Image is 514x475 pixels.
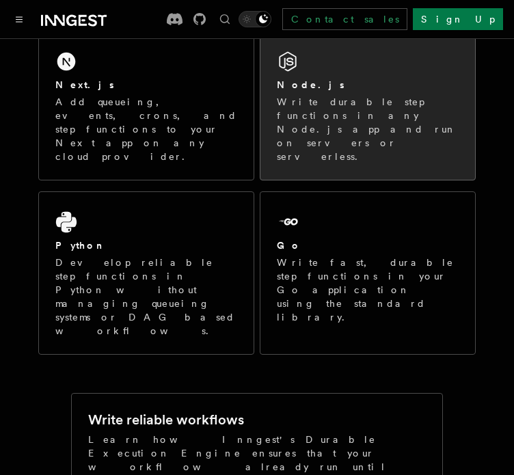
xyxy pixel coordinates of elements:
[277,78,344,92] h2: Node.js
[55,256,237,338] p: Develop reliable step functions in Python without managing queueing systems or DAG based workflows.
[277,239,301,252] h2: Go
[38,31,254,180] a: Next.jsAdd queueing, events, crons, and step functions to your Next app on any cloud provider.
[413,8,503,30] a: Sign Up
[11,11,27,27] button: Toggle navigation
[277,256,459,324] p: Write fast, durable step functions in your Go application using the standard library.
[217,11,233,27] button: Find something...
[239,11,271,27] button: Toggle dark mode
[38,191,254,355] a: PythonDevelop reliable step functions in Python without managing queueing systems or DAG based wo...
[88,410,244,429] h2: Write reliable workflows
[260,31,476,180] a: Node.jsWrite durable step functions in any Node.js app and run on servers or serverless.
[55,239,106,252] h2: Python
[55,78,114,92] h2: Next.js
[260,191,476,355] a: GoWrite fast, durable step functions in your Go application using the standard library.
[277,95,459,163] p: Write durable step functions in any Node.js app and run on servers or serverless.
[282,8,407,30] a: Contact sales
[55,95,237,163] p: Add queueing, events, crons, and step functions to your Next app on any cloud provider.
